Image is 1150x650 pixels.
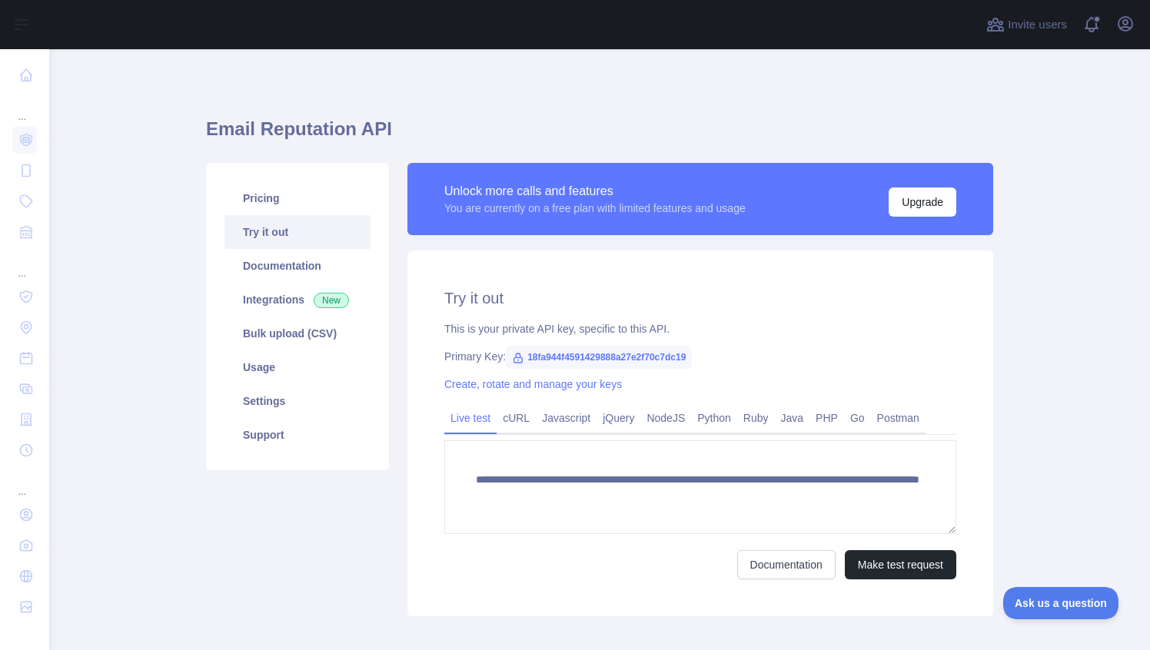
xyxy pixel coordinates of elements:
a: Live test [444,406,497,430]
a: NodeJS [640,406,691,430]
div: You are currently on a free plan with limited features and usage [444,201,746,216]
a: Python [691,406,737,430]
a: Postman [871,406,926,430]
div: ... [12,467,37,498]
h2: Try it out [444,287,956,309]
a: Pricing [224,181,371,215]
a: Create, rotate and manage your keys [444,378,622,390]
a: PHP [809,406,844,430]
a: Integrations New [224,283,371,317]
a: Documentation [737,550,836,579]
a: Try it out [224,215,371,249]
a: Go [844,406,871,430]
span: 18fa944f4591429888a27e2f70c7dc19 [506,346,692,369]
a: cURL [497,406,536,430]
a: Ruby [737,406,775,430]
a: Java [775,406,810,430]
a: Documentation [224,249,371,283]
div: This is your private API key, specific to this API. [444,321,956,337]
a: jQuery [597,406,640,430]
span: New [314,293,349,308]
a: Bulk upload (CSV) [224,317,371,350]
button: Make test request [845,550,956,579]
a: Javascript [536,406,597,430]
div: Primary Key: [444,349,956,364]
a: Usage [224,350,371,384]
iframe: Toggle Customer Support [1003,587,1119,619]
div: ... [12,249,37,280]
span: Invite users [1008,16,1067,34]
a: Settings [224,384,371,418]
button: Upgrade [889,187,956,217]
div: ... [12,92,37,123]
h1: Email Reputation API [206,117,993,154]
div: Unlock more calls and features [444,182,746,201]
button: Invite users [983,12,1070,37]
a: Support [224,418,371,452]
